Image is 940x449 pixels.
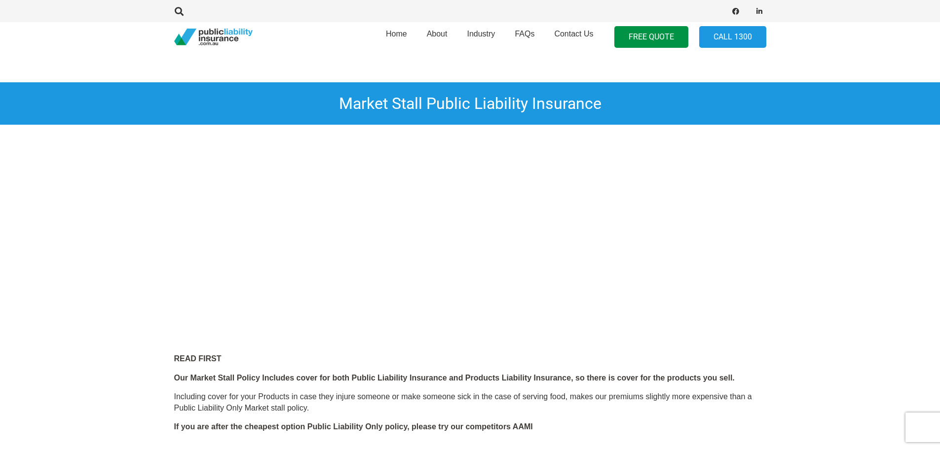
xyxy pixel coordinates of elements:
[457,19,505,55] a: Industry
[386,30,407,38] span: Home
[427,30,448,38] span: About
[729,4,743,18] a: Facebook
[49,125,891,322] img: Market Stall Public Liability Insurance
[554,30,593,38] span: Contact Us
[505,19,544,55] a: FAQs
[174,422,533,431] strong: If you are after the cheapest option Public Liability Only policy, please try our competitors AAMI
[174,391,766,414] p: Including cover for your Products in case they injure someone or make someone sick in the case of...
[174,29,253,46] a: pli_logotransparent
[614,26,688,48] a: FREE QUOTE
[515,30,534,38] span: FAQs
[174,374,735,382] strong: Our Market Stall Policy Includes cover for both Public Liability Insurance and Products Liability...
[174,354,222,363] strong: READ FIRST
[544,19,603,55] a: Contact Us
[699,26,766,48] a: Call 1300
[417,19,457,55] a: About
[170,7,189,16] a: Search
[376,19,417,55] a: Home
[467,30,495,38] span: Industry
[752,4,766,18] a: LinkedIn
